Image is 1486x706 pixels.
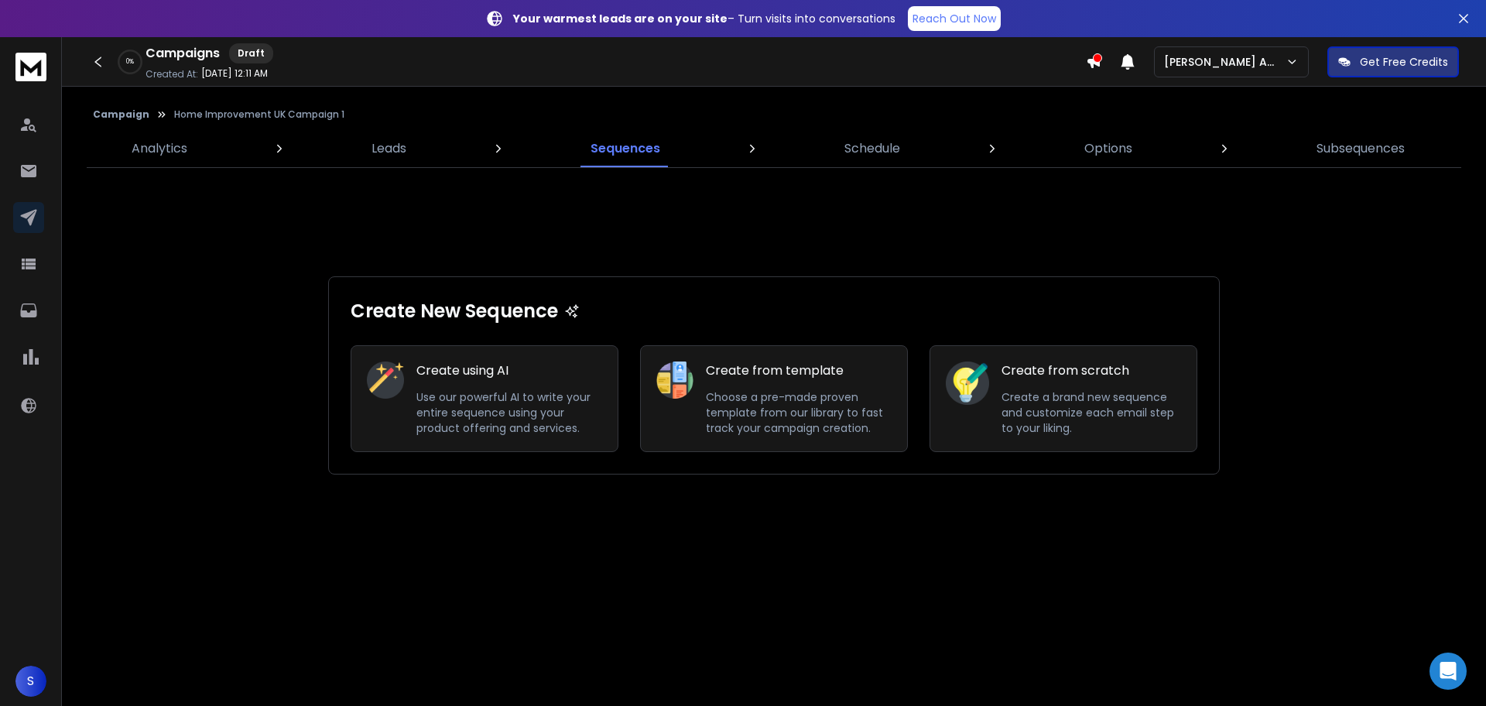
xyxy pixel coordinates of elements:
p: – Turn visits into conversations [513,11,895,26]
p: Leads [371,139,406,158]
div: Draft [229,43,273,63]
h1: Create New Sequence [351,299,1197,324]
p: Created At: [146,68,198,81]
p: Choose a pre-made proven template from our library to fast track your campaign creation. [706,389,892,436]
a: Sequences [581,130,669,167]
p: [PERSON_NAME] Agency [1164,54,1286,70]
img: Create using AI [367,362,404,399]
p: Get Free Credits [1360,54,1448,70]
img: logo [15,53,46,81]
button: Get Free Credits [1327,46,1459,77]
p: Options [1084,139,1132,158]
button: S [15,666,46,697]
h1: Create from scratch [1002,362,1181,380]
p: [DATE] 12:11 AM [201,67,268,80]
a: Options [1075,130,1142,167]
h1: Campaigns [146,44,220,63]
img: Create from scratch [946,362,989,405]
div: Open Intercom Messenger [1430,653,1467,690]
p: Analytics [132,139,187,158]
h1: Create from template [706,362,892,380]
p: Sequences [591,139,660,158]
p: Create a brand new sequence and customize each email step to your liking. [1002,389,1181,436]
a: Reach Out Now [908,6,1001,31]
a: Subsequences [1307,130,1414,167]
a: Analytics [122,130,197,167]
p: Use our powerful AI to write your entire sequence using your product offering and services. [416,389,602,436]
a: Schedule [835,130,909,167]
strong: Your warmest leads are on your site [513,11,728,26]
img: Create from template [656,362,693,399]
h1: Create using AI [416,362,602,380]
p: Reach Out Now [912,11,996,26]
button: Campaign [93,108,149,121]
a: Leads [362,130,416,167]
p: Home Improvement UK Campaign 1 [174,108,344,121]
p: Subsequences [1317,139,1405,158]
p: Schedule [844,139,900,158]
p: 0 % [126,57,134,67]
